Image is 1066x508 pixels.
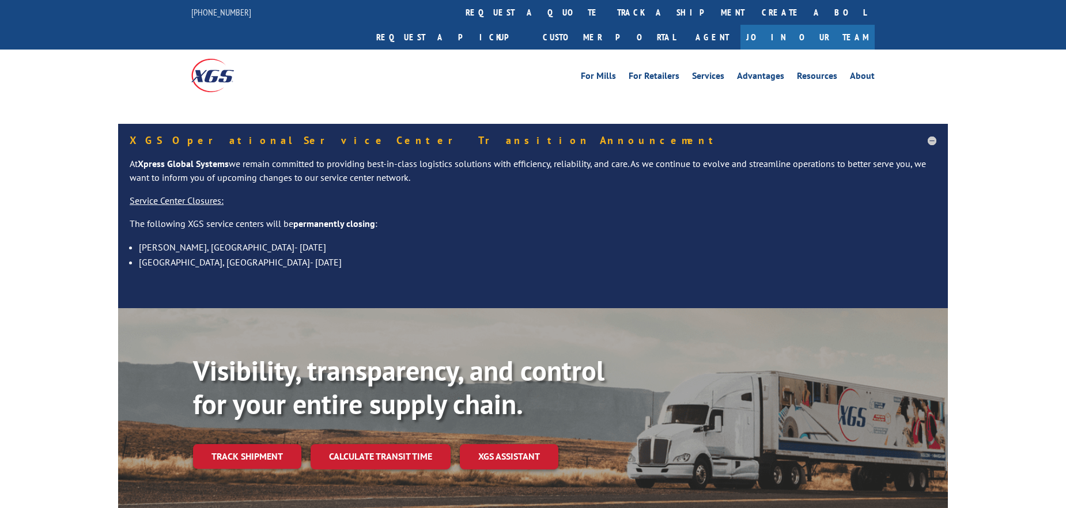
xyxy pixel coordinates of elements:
[368,25,534,50] a: Request a pickup
[534,25,684,50] a: Customer Portal
[460,444,558,469] a: XGS ASSISTANT
[629,71,679,84] a: For Retailers
[130,195,224,206] u: Service Center Closures:
[130,157,936,194] p: At we remain committed to providing best-in-class logistics solutions with efficiency, reliabilit...
[684,25,740,50] a: Agent
[130,217,936,240] p: The following XGS service centers will be :
[130,135,936,146] h5: XGS Operational Service Center Transition Announcement
[138,158,229,169] strong: Xpress Global Systems
[581,71,616,84] a: For Mills
[850,71,875,84] a: About
[737,71,784,84] a: Advantages
[692,71,724,84] a: Services
[139,255,936,270] li: [GEOGRAPHIC_DATA], [GEOGRAPHIC_DATA]- [DATE]
[191,6,251,18] a: [PHONE_NUMBER]
[311,444,451,469] a: Calculate transit time
[797,71,837,84] a: Resources
[193,444,301,468] a: Track shipment
[193,352,604,422] b: Visibility, transparency, and control for your entire supply chain.
[293,218,375,229] strong: permanently closing
[139,240,936,255] li: [PERSON_NAME], [GEOGRAPHIC_DATA]- [DATE]
[740,25,875,50] a: Join Our Team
